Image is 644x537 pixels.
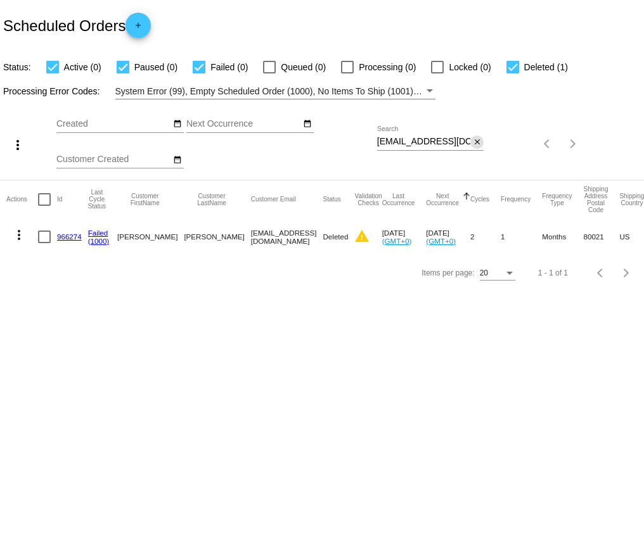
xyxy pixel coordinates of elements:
a: Failed [88,229,108,237]
button: Next page [560,131,586,156]
mat-select: Filter by Processing Error Codes [115,84,436,99]
mat-icon: more_vert [11,227,27,243]
mat-cell: [DATE] [426,218,470,255]
input: Created [56,119,171,129]
button: Change sorting for Cycles [470,196,489,203]
mat-cell: 80021 [584,218,620,255]
button: Change sorting for Status [323,196,340,203]
button: Change sorting for CustomerLastName [184,193,239,206]
mat-icon: date_range [173,155,182,165]
button: Next page [614,260,639,286]
a: (1000) [88,237,110,245]
mat-cell: 1 [501,218,542,255]
button: Previous page [535,131,560,156]
mat-cell: [PERSON_NAME] [117,218,184,255]
mat-cell: [PERSON_NAME] [184,218,250,255]
span: Failed (0) [210,60,248,75]
h2: Scheduled Orders [3,13,151,38]
button: Change sorting for CustomerFirstName [117,193,172,206]
mat-cell: 2 [470,218,501,255]
mat-icon: more_vert [10,137,25,153]
mat-icon: date_range [173,119,182,129]
mat-cell: Months [542,218,583,255]
mat-icon: date_range [303,119,312,129]
mat-cell: [DATE] [382,218,427,255]
div: 1 - 1 of 1 [538,268,568,277]
input: Customer Created [56,155,171,165]
span: Status: [3,62,31,72]
button: Change sorting for LastOccurrenceUtc [382,193,415,206]
a: 966274 [57,232,82,241]
span: Active (0) [64,60,101,75]
button: Change sorting for FrequencyType [542,193,572,206]
input: Next Occurrence [186,119,300,129]
button: Change sorting for Id [57,196,62,203]
mat-icon: add [131,21,146,36]
span: Locked (0) [449,60,491,75]
mat-select: Items per page: [480,269,515,278]
button: Change sorting for LastProcessingCycleId [88,189,106,210]
a: (GMT+0) [382,237,412,245]
button: Change sorting for ShippingCountry [619,193,644,206]
mat-header-cell: Validation Checks [354,180,382,218]
button: Change sorting for ShippingPostcode [584,186,609,213]
span: Deleted [323,232,348,241]
span: Paused (0) [134,60,177,75]
button: Change sorting for NextOccurrenceUtc [426,193,459,206]
span: Deleted (1) [524,60,568,75]
span: 20 [480,268,488,277]
mat-header-cell: Actions [6,180,38,218]
span: Processing Error Codes: [3,86,100,96]
input: Search [377,137,471,147]
a: (GMT+0) [426,237,456,245]
button: Clear [470,136,484,149]
span: Processing (0) [359,60,416,75]
span: Queued (0) [281,60,326,75]
div: Items per page: [422,268,474,277]
mat-icon: close [473,137,482,148]
mat-icon: warning [354,229,370,244]
button: Change sorting for Frequency [501,196,531,203]
button: Previous page [588,260,614,286]
mat-cell: [EMAIL_ADDRESS][DOMAIN_NAME] [251,218,323,255]
button: Change sorting for CustomerEmail [251,196,296,203]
